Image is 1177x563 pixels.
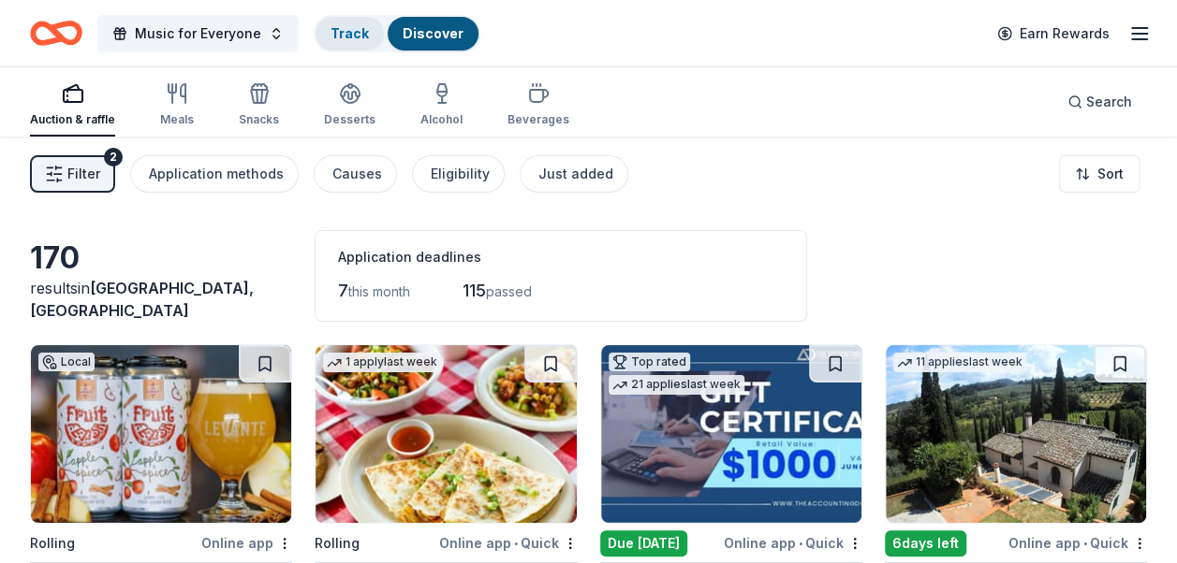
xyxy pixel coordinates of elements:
[67,163,100,185] span: Filter
[135,22,261,45] span: Music for Everyone
[538,163,613,185] div: Just added
[885,530,966,556] div: 6 days left
[30,279,254,320] span: [GEOGRAPHIC_DATA], [GEOGRAPHIC_DATA]
[316,345,576,523] img: Image for California Tortilla
[439,531,578,555] div: Online app Quick
[314,15,480,52] button: TrackDiscover
[104,148,123,166] div: 2
[160,112,194,127] div: Meals
[609,375,744,395] div: 21 applies last week
[601,345,861,523] img: Image for The Accounting Doctor
[431,163,490,185] div: Eligibility
[893,353,1026,372] div: 11 applies last week
[420,75,463,137] button: Alcohol
[403,25,463,41] a: Discover
[1086,91,1132,113] span: Search
[314,155,397,193] button: Causes
[30,155,115,193] button: Filter2
[315,532,360,555] div: Rolling
[420,112,463,127] div: Alcohol
[1059,155,1140,193] button: Sort
[38,353,95,371] div: Local
[149,163,284,185] div: Application methods
[609,353,690,371] div: Top rated
[331,25,369,41] a: Track
[338,281,348,300] span: 7
[486,283,532,299] span: passed
[1083,536,1087,551] span: •
[1052,83,1147,121] button: Search
[514,536,518,551] span: •
[160,75,194,137] button: Meals
[30,279,254,320] span: in
[412,155,505,193] button: Eligibility
[1097,163,1124,185] span: Sort
[324,75,375,137] button: Desserts
[30,532,75,555] div: Rolling
[724,531,862,555] div: Online app Quick
[97,15,299,52] button: Music for Everyone
[1008,531,1147,555] div: Online app Quick
[508,75,569,137] button: Beverages
[508,112,569,127] div: Beverages
[30,239,292,277] div: 170
[338,246,784,268] div: Application deadlines
[130,155,299,193] button: Application methods
[323,353,441,372] div: 1 apply last week
[986,17,1121,51] a: Earn Rewards
[348,283,410,299] span: this month
[30,75,115,137] button: Auction & raffle
[324,112,375,127] div: Desserts
[799,536,802,551] span: •
[239,112,279,127] div: Snacks
[30,11,82,55] a: Home
[201,531,292,555] div: Online app
[30,112,115,127] div: Auction & raffle
[30,277,292,322] div: results
[886,345,1146,523] img: Image for Villa Sogni D’Oro
[520,155,628,193] button: Just added
[332,163,382,185] div: Causes
[239,75,279,137] button: Snacks
[31,345,291,523] img: Image for Levante Brewing Co.
[600,530,687,556] div: Due [DATE]
[463,281,486,300] span: 115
